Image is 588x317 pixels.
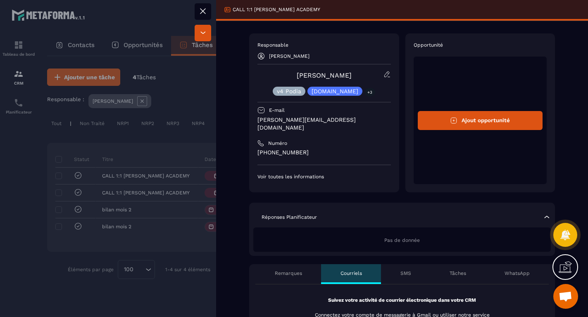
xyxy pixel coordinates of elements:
p: E-mail [269,107,285,114]
p: Tâches [450,270,466,277]
p: Numéro [268,140,287,147]
a: [PERSON_NAME] [297,71,352,79]
button: Ajout opportunité [418,111,543,130]
p: Remarques [275,270,302,277]
p: Suivez votre activité de courrier électronique dans votre CRM [270,297,534,303]
p: [PERSON_NAME] [269,53,309,59]
p: [PHONE_NUMBER] [257,149,391,156]
p: Réponses Planificateur [262,214,317,220]
p: [DOMAIN_NAME] [312,88,358,94]
p: v4 Podia [277,88,301,94]
span: Pas de donnée [384,237,420,243]
div: Ouvrir le chat [553,284,578,309]
p: SMS [400,270,411,277]
p: Courriels [340,270,362,277]
p: +3 [364,88,375,97]
p: Voir toutes les informations [257,173,391,180]
p: WhatsApp [505,270,530,277]
p: [PERSON_NAME][EMAIL_ADDRESS][DOMAIN_NAME] [257,116,391,132]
